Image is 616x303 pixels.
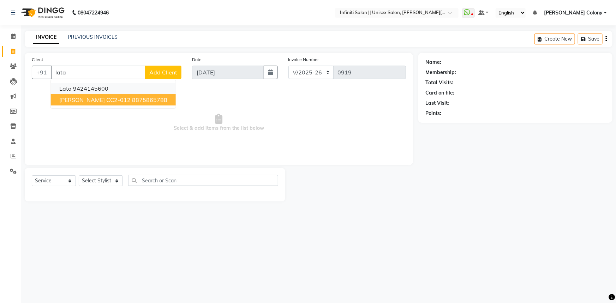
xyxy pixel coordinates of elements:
[534,34,575,44] button: Create New
[425,69,456,76] div: Membership:
[145,66,181,79] button: Add Client
[32,66,52,79] button: +91
[18,3,66,23] img: logo
[68,34,118,40] a: PREVIOUS INVOICES
[33,31,59,44] a: INVOICE
[78,3,109,23] b: 08047224946
[425,89,454,97] div: Card on file:
[73,85,108,92] ngb-highlight: 9424145600
[59,85,72,92] span: Lata
[51,66,145,79] input: Search by Name/Mobile/Email/Code
[149,69,177,76] span: Add Client
[578,34,603,44] button: Save
[132,96,167,103] ngb-highlight: 8875865788
[425,110,441,117] div: Points:
[192,56,202,63] label: Date
[425,79,453,86] div: Total Visits:
[544,9,603,17] span: [PERSON_NAME] Colony
[425,99,449,107] div: Last Visit:
[32,87,406,158] span: Select & add items from the list below
[59,96,131,103] span: [PERSON_NAME] CC2-012
[128,175,278,186] input: Search or Scan
[288,56,319,63] label: Invoice Number
[32,56,43,63] label: Client
[425,59,441,66] div: Name:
